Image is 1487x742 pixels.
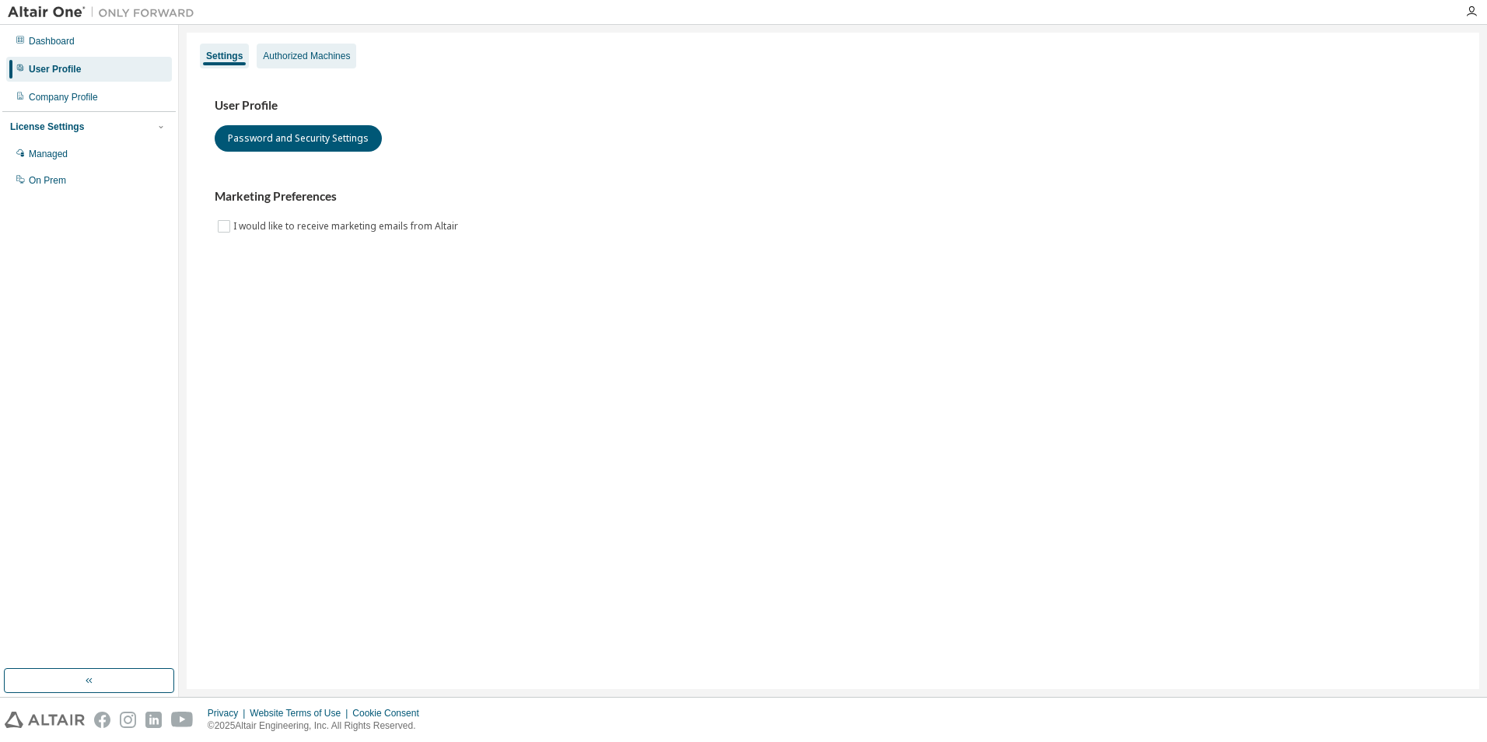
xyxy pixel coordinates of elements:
div: Authorized Machines [263,50,350,62]
div: Company Profile [29,91,98,103]
label: I would like to receive marketing emails from Altair [233,217,461,236]
div: Managed [29,148,68,160]
img: instagram.svg [120,712,136,728]
h3: Marketing Preferences [215,189,1451,205]
img: facebook.svg [94,712,110,728]
img: altair_logo.svg [5,712,85,728]
div: On Prem [29,174,66,187]
p: © 2025 Altair Engineering, Inc. All Rights Reserved. [208,719,429,733]
div: Settings [206,50,243,62]
div: Cookie Consent [352,707,428,719]
button: Password and Security Settings [215,125,382,152]
div: User Profile [29,63,81,75]
img: youtube.svg [171,712,194,728]
div: Privacy [208,707,250,719]
div: Dashboard [29,35,75,47]
img: linkedin.svg [145,712,162,728]
h3: User Profile [215,98,1451,114]
div: License Settings [10,121,84,133]
img: Altair One [8,5,202,20]
div: Website Terms of Use [250,707,352,719]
